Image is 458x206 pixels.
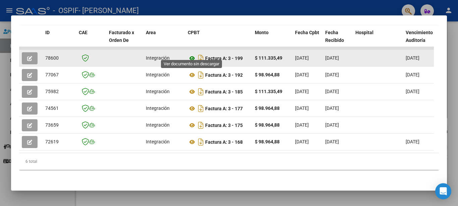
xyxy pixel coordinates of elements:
span: Fecha Recibido [325,30,344,43]
strong: $ 111.335,49 [255,55,282,61]
span: Area [146,30,156,35]
datatable-header-cell: Fecha Cpbt [292,25,323,55]
span: Integración [146,72,170,77]
span: 74561 [45,106,59,111]
span: [DATE] [406,55,419,61]
span: Integración [146,122,170,128]
strong: Factura A: 3 - 177 [205,106,243,111]
i: Descargar documento [196,53,205,64]
span: ID [45,30,50,35]
span: [DATE] [295,139,309,144]
span: Vencimiento Auditoría [406,30,433,43]
span: Facturado x Orden De [109,30,134,43]
strong: $ 111.335,49 [255,89,282,94]
strong: Factura A: 3 - 175 [205,123,243,128]
i: Descargar documento [196,120,205,131]
span: [DATE] [406,89,419,94]
strong: Factura A: 3 - 185 [205,89,243,94]
span: Integración [146,55,170,61]
strong: Factura A: 3 - 192 [205,72,243,78]
div: Open Intercom Messenger [435,183,451,199]
span: [DATE] [325,139,339,144]
span: [DATE] [325,72,339,77]
span: Fecha Cpbt [295,30,319,35]
span: CPBT [188,30,200,35]
strong: $ 98.964,88 [255,106,280,111]
strong: $ 98.964,88 [255,72,280,77]
span: Integración [146,139,170,144]
datatable-header-cell: ID [43,25,76,55]
span: 72619 [45,139,59,144]
span: 73659 [45,122,59,128]
datatable-header-cell: CAE [76,25,106,55]
span: [DATE] [295,106,309,111]
span: CAE [79,30,88,35]
span: Integración [146,89,170,94]
span: [DATE] [295,89,309,94]
strong: $ 98.964,88 [255,139,280,144]
datatable-header-cell: Monto [252,25,292,55]
span: [DATE] [295,72,309,77]
span: [DATE] [295,55,309,61]
strong: Factura A: 3 - 199 [205,56,243,61]
span: [DATE] [295,122,309,128]
span: Monto [255,30,269,35]
i: Descargar documento [196,86,205,97]
span: [DATE] [325,55,339,61]
datatable-header-cell: CPBT [185,25,252,55]
span: [DATE] [406,139,419,144]
strong: Factura A: 3 - 168 [205,139,243,145]
datatable-header-cell: Area [143,25,185,55]
span: 77067 [45,72,59,77]
span: [DATE] [325,106,339,111]
datatable-header-cell: Hospital [353,25,403,55]
datatable-header-cell: Vencimiento Auditoría [403,25,433,55]
span: 78600 [45,55,59,61]
span: [DATE] [325,89,339,94]
datatable-header-cell: Facturado x Orden De [106,25,143,55]
span: [DATE] [406,72,419,77]
i: Descargar documento [196,103,205,114]
span: 75982 [45,89,59,94]
span: Hospital [355,30,374,35]
div: 6 total [19,153,439,170]
span: Integración [146,106,170,111]
datatable-header-cell: Fecha Recibido [323,25,353,55]
i: Descargar documento [196,70,205,80]
i: Descargar documento [196,137,205,147]
span: [DATE] [325,122,339,128]
strong: $ 98.964,88 [255,122,280,128]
